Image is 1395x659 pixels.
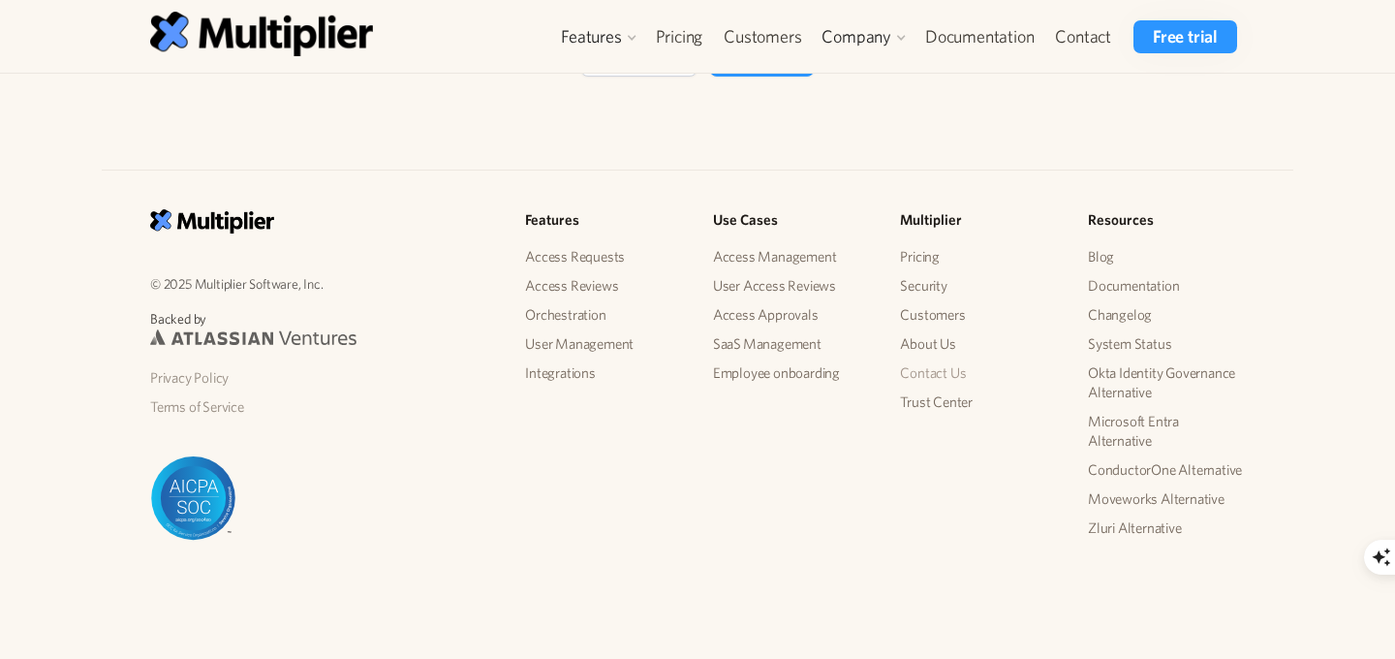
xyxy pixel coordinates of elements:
a: Terms of Service [150,392,494,422]
a: Trust Center [900,388,1057,417]
a: Customers [713,20,812,53]
a: Access Approvals [713,300,870,329]
p: © 2025 Multiplier Software, Inc. [150,272,494,295]
a: Contact Us [900,359,1057,388]
div: Company [821,25,891,48]
a: Documentation [914,20,1044,53]
div: Company [812,20,914,53]
div: Features [561,25,621,48]
a: User Access Reviews [713,271,870,300]
a: User Management [525,329,682,359]
a: Pricing [645,20,714,53]
h5: Multiplier [900,209,1057,232]
a: Contact [1044,20,1122,53]
a: Privacy Policy [150,363,494,392]
h5: Resources [1088,209,1245,232]
a: Employee onboarding [713,359,870,388]
a: Access Reviews [525,271,682,300]
h5: Features [525,209,682,232]
a: Changelog [1088,300,1245,329]
a: Pricing [900,242,1057,271]
a: System Status [1088,329,1245,359]
p: Backed by [150,309,494,329]
a: Free trial [1133,20,1237,53]
a: ConductorOne Alternative [1088,455,1245,485]
a: Integrations [525,359,682,388]
a: Documentation [1088,271,1245,300]
a: Security [900,271,1057,300]
a: Microsoft Entra Alternative [1088,407,1245,455]
a: Access Management [713,242,870,271]
a: Blog [1088,242,1245,271]
a: Zluri Alternative [1088,514,1245,543]
a: About Us [900,329,1057,359]
a: Customers [900,300,1057,329]
a: Access Requests [525,242,682,271]
a: Moveworks Alternative [1088,485,1245,514]
a: Okta Identity Governance Alternative [1088,359,1245,407]
a: Orchestration [525,300,682,329]
h5: Use Cases [713,209,870,232]
div: Features [551,20,644,53]
a: SaaS Management [713,329,870,359]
